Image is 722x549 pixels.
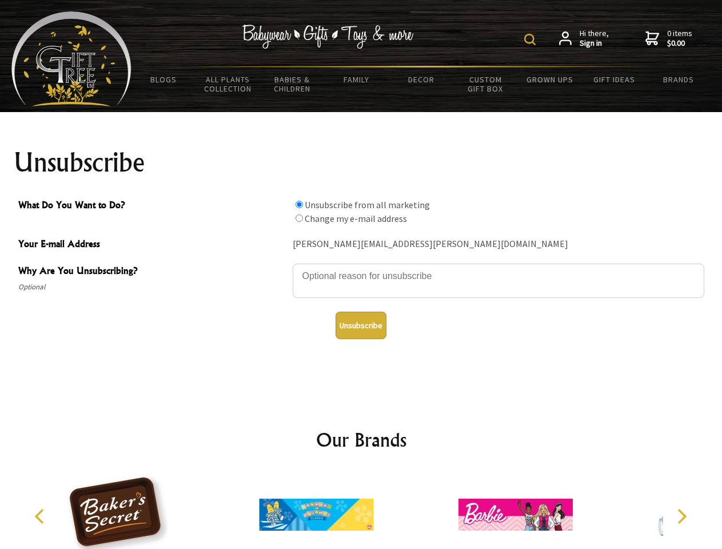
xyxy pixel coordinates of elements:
button: Next [669,504,694,529]
label: Unsubscribe from all marketing [305,199,430,210]
span: Hi there, [580,29,609,49]
a: Hi there,Sign in [559,29,609,49]
span: What Do You Want to Do? [18,198,287,214]
a: Decor [389,67,453,91]
a: 0 items$0.00 [645,29,692,49]
span: Why Are You Unsubscribing? [18,264,287,280]
span: Your E-mail Address [18,237,287,253]
input: What Do You Want to Do? [296,201,303,208]
strong: Sign in [580,38,609,49]
a: Brands [647,67,711,91]
a: Gift Ideas [582,67,647,91]
textarea: Why Are You Unsubscribing? [293,264,704,298]
button: Unsubscribe [336,312,386,339]
img: Babyware - Gifts - Toys and more... [11,11,131,106]
input: What Do You Want to Do? [296,214,303,222]
button: Previous [29,504,54,529]
div: [PERSON_NAME][EMAIL_ADDRESS][PERSON_NAME][DOMAIN_NAME] [293,236,704,253]
img: product search [524,34,536,45]
span: Optional [18,280,287,294]
h1: Unsubscribe [14,149,709,176]
a: All Plants Collection [196,67,261,101]
a: Family [325,67,389,91]
strong: $0.00 [667,38,692,49]
label: Change my e-mail address [305,213,407,224]
a: Custom Gift Box [453,67,518,101]
span: 0 items [667,28,692,49]
a: BLOGS [131,67,196,91]
h2: Our Brands [23,426,700,453]
a: Grown Ups [517,67,582,91]
img: Babywear - Gifts - Toys & more [242,25,414,49]
a: Babies & Children [260,67,325,101]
